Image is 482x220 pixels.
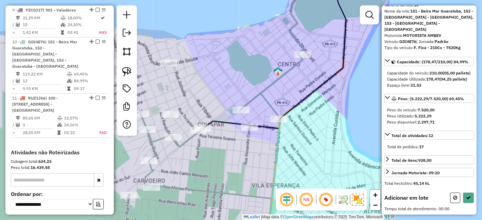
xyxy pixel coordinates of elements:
strong: (04,25 pallets) [439,76,467,82]
div: Map data © contributors,© 2025 TomTom, Microsoft [242,214,384,220]
strong: 7.520,00 [418,107,435,112]
em: Opções [102,40,106,44]
div: Total hectolitro: [384,180,474,186]
td: = [12,29,16,36]
a: Total de atividades:12 [384,131,474,140]
em: Alterar sequência das rotas [89,8,94,12]
a: Exportar sessão [120,26,134,41]
span: Tempo total de atendimento: 00:00 [384,206,449,211]
strong: GDI4E76 [399,39,416,44]
i: Distância Total [16,16,20,20]
i: % de utilização do peso [61,16,66,20]
td: 09:17 [74,85,106,92]
div: Motorista: [384,32,474,39]
td: 24,30% [67,21,98,28]
span: 10 - [12,39,78,69]
td: 9,93 KM [22,85,67,92]
div: Atividade não roteirizada - LUIZ SOARES DA SILVA [120,192,137,199]
i: Tempo total em rota [67,87,71,91]
i: % de utilização do peso [67,72,72,76]
td: 32,57% [64,115,92,122]
td: FAD [92,129,107,136]
td: 3 [22,122,57,128]
strong: 178,47 [426,76,439,82]
i: % de utilização da cubagem [61,23,66,27]
a: Leaflet [244,215,260,219]
span: FZC0J17 [26,7,43,13]
a: Criar modelo [120,100,134,115]
td: = [12,85,16,92]
button: Confirmar [463,193,474,203]
a: Vincular Rótulos [120,82,134,97]
span: | 100 - [STREET_ADDRESS] - [GEOGRAPHIC_DATA] [12,95,58,113]
span: 9 - [12,7,76,13]
td: 03:41 [67,29,98,36]
td: / [12,78,16,84]
span: Total de atividades: [391,133,433,138]
div: Peso total: [11,164,108,171]
button: Cancelar (ESC) [450,193,460,203]
div: Tipo do veículo: [384,45,474,51]
strong: 45,14 hL [413,181,429,186]
div: Total de pedidos: [387,144,471,150]
td: 69,45% [74,71,106,78]
em: Finalizar rota [96,40,100,44]
td: 18,00% [67,15,98,21]
span: 11 - [12,95,58,113]
td: 15 [22,21,60,28]
strong: 12 [428,133,433,138]
i: Tempo total em rota [57,131,61,135]
td: 24,16% [64,122,92,128]
span: RUZ1J66 [28,95,45,101]
td: 12 [22,78,67,84]
div: Total de atividades:12 [384,141,474,153]
i: Distância Total [16,72,20,76]
strong: 210,00 [429,70,443,75]
label: Ordenar por: [11,190,108,198]
a: Jornada Motorista: 09:20 [384,168,474,177]
div: Espaço livre: [387,82,471,88]
div: Nome da rota: [384,8,474,32]
div: Capacidade do veículo: [387,70,471,76]
img: Exibir/Ocultar setores [352,194,364,206]
strong: Padrão [435,39,448,44]
td: 85,65 KM [22,115,57,122]
h4: Adicionar em lote [384,195,428,201]
div: Total de itens: [391,157,431,163]
td: / [12,21,16,28]
div: Jornada Motorista: 09:20 [391,170,440,176]
a: OpenStreetMap [283,215,312,219]
span: | 901 - Valadares [43,7,76,13]
button: Ordem crescente [93,199,104,210]
span: | 151 - Beira Mar Guaratuba, 152 - [GEOGRAPHIC_DATA] - [GEOGRAPHIC_DATA], 153 - Guaratuba - [GEOG... [12,39,78,69]
strong: 634,23 [38,159,52,164]
div: Capacidade Utilizada: [387,76,471,82]
i: Total de Atividades [16,23,20,27]
strong: 16.439,58 [31,165,50,170]
div: Peso: (5.222,29/7.520,00) 69,45% [384,104,474,128]
span: | Jornada: [416,39,448,44]
i: % de utilização do peso [57,116,62,120]
em: Opções [102,8,106,12]
a: Capacidade: (178,47/210,00) 84,99% [384,57,474,66]
i: Total de Atividades [16,123,20,127]
td: 1,42 KM [22,29,60,36]
td: 84,99% [74,78,106,84]
a: Peso: (5.222,29/7.520,00) 69,45% [384,94,474,103]
i: Rota otimizada [101,16,105,20]
i: % de utilização da cubagem [67,79,72,83]
span: Capacidade: (178,47/210,00) 84,99% [397,59,468,64]
td: 28,55 KM [22,129,57,136]
i: Tempo total em rota [61,30,64,35]
strong: 31,53 [410,83,421,88]
a: Total de itens:938,00 [384,155,474,164]
a: Exibir filtros [363,8,376,22]
strong: 151 - Beira Mar Guaratuba, 152 - [GEOGRAPHIC_DATA] - [GEOGRAPHIC_DATA], 153 - [GEOGRAPHIC_DATA] -... [384,8,474,32]
em: Alterar sequência das rotas [89,40,94,44]
span: | [261,215,262,219]
a: Zoom out [370,200,380,210]
div: Peso Utilizado: [387,113,471,119]
td: ANS [98,29,107,36]
td: / [12,122,16,128]
span: + [373,191,378,199]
